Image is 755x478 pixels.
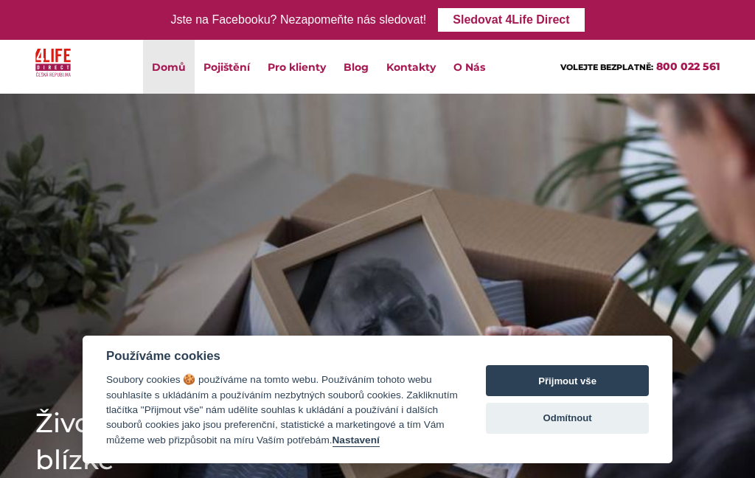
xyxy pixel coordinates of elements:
a: Domů [143,40,195,94]
a: Blog [335,40,377,94]
a: Kontakty [377,40,445,94]
img: 4Life Direct Česká republika logo [35,46,71,80]
h1: Životní pojištění Jistota pro mé blízké [35,404,478,478]
button: Odmítnout [486,403,649,434]
div: Soubory cookies 🍪 používáme na tomto webu. Používáním tohoto webu souhlasíte s ukládáním a použív... [106,373,458,448]
div: Používáme cookies [106,349,458,364]
span: VOLEJTE BEZPLATNĚ: [560,62,653,72]
a: Sledovat 4Life Direct [438,8,584,32]
button: Přijmout vše [486,365,649,396]
a: 800 022 561 [656,60,720,73]
button: Nastavení [333,434,380,447]
div: Jste na Facebooku? Nezapomeňte nás sledovat! [170,10,426,31]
